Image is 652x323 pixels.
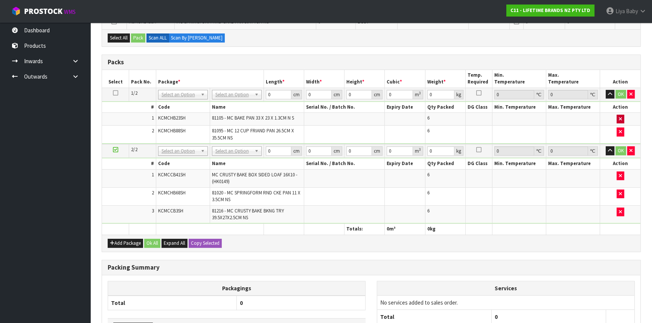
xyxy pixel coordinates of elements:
[304,102,385,113] th: Serial No. / Batch No.
[419,91,421,96] sup: 3
[600,102,640,113] th: Action
[534,146,544,156] div: ℃
[385,70,425,88] th: Cubic
[156,102,210,113] th: Code
[492,102,546,113] th: Min. Temperature
[332,146,342,156] div: cm
[108,59,635,66] h3: Packs
[102,70,129,88] th: Select
[212,127,294,141] span: 81095 - MC 12 CUP FRIAND PAN 26.5CM X 35.5CM NS
[152,171,154,178] span: 1
[588,146,598,156] div: ℃
[413,146,423,156] div: m
[332,90,342,99] div: cm
[102,102,156,113] th: #
[264,70,304,88] th: Length
[169,33,225,42] label: Scan By [PERSON_NAME]
[215,147,251,156] span: Select an Option
[152,115,154,121] span: 1
[156,70,264,88] th: Package
[212,171,297,185] span: MC CRUSTY BAKE BOX SIDED LOAF 16X10 - (HK0149)
[24,6,62,16] span: ProStock
[161,147,198,156] span: Select an Option
[304,158,385,169] th: Serial No. / Batch No.
[425,224,465,235] th: kg
[158,190,186,196] span: KCMCHB68SH
[158,171,186,178] span: KCMCCB41SH
[152,127,154,134] span: 2
[465,158,492,169] th: DG Class
[425,102,465,113] th: Qty Packed
[413,90,423,99] div: m
[240,299,243,306] span: 0
[534,90,544,99] div: ℃
[385,224,425,235] th: m³
[465,102,492,113] th: DG Class
[344,224,385,235] th: Totals:
[11,6,21,16] img: cube-alt.png
[131,90,137,96] span: 1/2
[161,90,198,99] span: Select an Option
[212,190,300,203] span: 81020 - MC SPRINGFORM RND CKE PAN 11 X 3.5CM NS
[212,115,294,121] span: 81105 - MC BAKE PAN 33 X 23 X 1.3CM N S
[546,70,600,88] th: Max. Temperature
[158,208,183,214] span: KCMCCB3SH
[385,158,425,169] th: Expiry Date
[506,5,594,17] a: C11 - LIFETIME BRANDS NZ PTY LTD
[108,33,130,42] button: Select All
[427,127,430,134] span: 6
[377,281,634,296] th: Services
[108,264,635,271] h3: Packing Summary
[215,90,251,99] span: Select an Option
[372,90,382,99] div: cm
[427,208,430,214] span: 6
[427,190,430,196] span: 6
[600,70,640,88] th: Action
[152,208,154,214] span: 3
[427,115,430,121] span: 6
[492,70,546,88] th: Min. Temperature
[495,313,498,320] span: 0
[108,239,143,248] button: Add Package
[304,70,344,88] th: Width
[492,158,546,169] th: Min. Temperature
[210,158,304,169] th: Name
[291,90,302,99] div: cm
[377,296,634,310] td: No services added to sales order.
[615,146,626,155] button: OK
[131,146,137,153] span: 2/2
[454,146,463,156] div: kg
[615,90,626,99] button: OK
[454,90,463,99] div: kg
[546,102,600,113] th: Max. Temperature
[210,102,304,113] th: Name
[425,70,465,88] th: Weight
[427,226,430,232] span: 0
[108,296,237,310] th: Total
[546,158,600,169] th: Max. Temperature
[615,8,625,15] span: Liya
[425,158,465,169] th: Qty Packed
[164,240,185,246] span: Expand All
[465,70,492,88] th: Temp. Required
[212,208,284,221] span: 81216 - MC CRUSTY BAKE BKNG TRY 39.5X27X2.5CM NS
[158,127,186,134] span: KCMCHB88SH
[102,158,156,169] th: #
[161,239,187,248] button: Expand All
[131,33,145,42] button: Pack
[156,158,210,169] th: Code
[129,70,156,88] th: Pack No.
[189,239,222,248] button: Copy Selected
[344,70,385,88] th: Height
[291,146,302,156] div: cm
[108,281,366,296] th: Packagings
[146,33,169,42] label: Scan ALL
[64,8,76,15] small: WMS
[600,158,640,169] th: Action
[588,90,598,99] div: ℃
[144,239,160,248] button: Ok All
[510,7,590,14] strong: C11 - LIFETIME BRANDS NZ PTY LTD
[387,226,389,232] span: 0
[419,147,421,152] sup: 3
[427,171,430,178] span: 6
